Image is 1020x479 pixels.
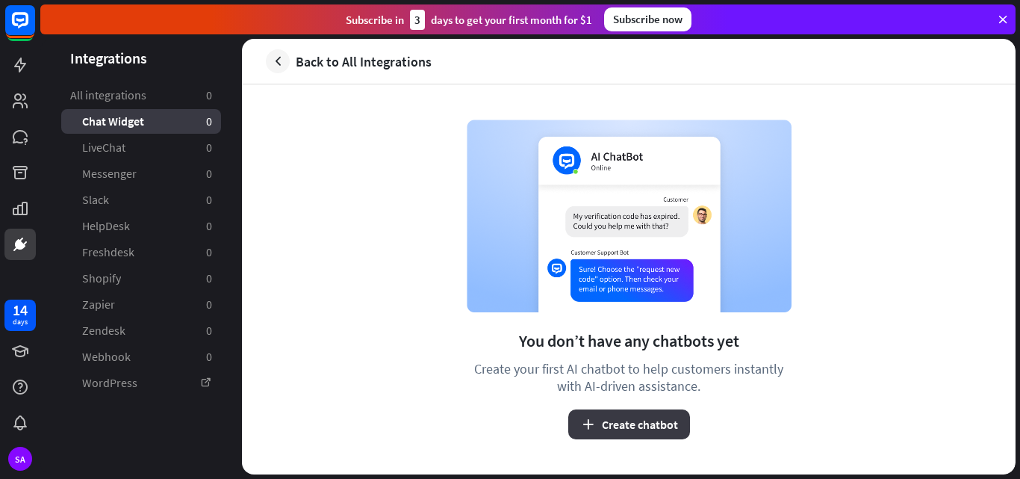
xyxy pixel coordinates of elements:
[206,140,212,155] aside: 0
[296,53,432,70] span: Back to All Integrations
[82,192,109,208] span: Slack
[82,166,137,182] span: Messenger
[61,266,221,291] a: Shopify 0
[206,192,212,208] aside: 0
[61,83,221,108] a: All integrations 0
[61,240,221,265] a: Freshdesk 0
[61,371,221,395] a: WordPress
[604,7,691,31] div: Subscribe now
[82,323,125,339] span: Zendesk
[61,214,221,238] a: HelpDesk 0
[346,10,592,30] div: Subscribe in days to get your first month for $1
[467,120,792,312] img: chatbot example image
[61,161,221,186] a: Messenger 0
[12,6,57,51] button: Open LiveChat chat widget
[13,303,28,317] div: 14
[206,297,212,312] aside: 0
[82,349,131,365] span: Webhook
[61,135,221,160] a: LiveChat 0
[206,87,212,103] aside: 0
[61,344,221,369] a: Webhook 0
[206,218,212,234] aside: 0
[4,300,36,331] a: 14 days
[467,360,792,395] div: Create your first AI chatbot to help customers instantly with AI-driven assistance.
[519,330,739,351] div: You don’t have any chatbots yet
[206,114,212,129] aside: 0
[82,297,115,312] span: Zapier
[410,10,425,30] div: 3
[40,48,242,68] header: Integrations
[206,323,212,339] aside: 0
[206,244,212,260] aside: 0
[82,244,134,260] span: Freshdesk
[206,166,212,182] aside: 0
[206,349,212,365] aside: 0
[82,218,130,234] span: HelpDesk
[61,318,221,343] a: Zendesk 0
[568,410,690,439] button: Create chatbot
[61,292,221,317] a: Zapier 0
[61,188,221,212] a: Slack 0
[82,140,125,155] span: LiveChat
[70,87,146,103] span: All integrations
[13,317,28,327] div: days
[206,271,212,286] aside: 0
[266,49,432,73] a: Back to All Integrations
[82,114,144,129] span: Chat Widget
[8,447,32,471] div: SA
[82,271,121,286] span: Shopify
